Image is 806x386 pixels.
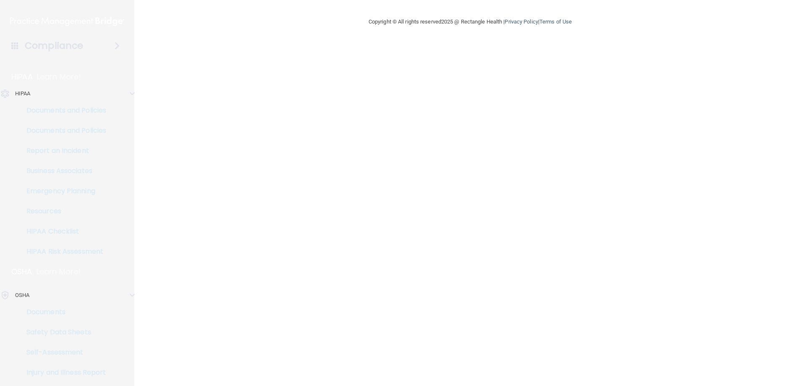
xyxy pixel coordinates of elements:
p: HIPAA [11,72,33,82]
p: HIPAA [15,89,31,99]
p: Documents and Policies [5,106,120,115]
p: OSHA [11,267,32,277]
p: Documents and Policies [5,126,120,135]
img: PMB logo [10,13,124,30]
p: OSHA [15,290,29,300]
p: Learn More! [37,267,81,277]
p: HIPAA Risk Assessment [5,247,120,256]
p: Injury and Illness Report [5,368,120,377]
p: Self-Assessment [5,348,120,357]
p: Report an Incident [5,147,120,155]
div: Copyright © All rights reserved 2025 @ Rectangle Health | | [317,8,623,35]
p: HIPAA Checklist [5,227,120,236]
p: Business Associates [5,167,120,175]
p: Documents [5,308,120,316]
a: Terms of Use [539,18,572,25]
p: Resources [5,207,120,215]
p: Learn More! [37,72,81,82]
a: Privacy Policy [505,18,538,25]
p: Emergency Planning [5,187,120,195]
h4: Compliance [25,40,83,52]
p: Safety Data Sheets [5,328,120,336]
